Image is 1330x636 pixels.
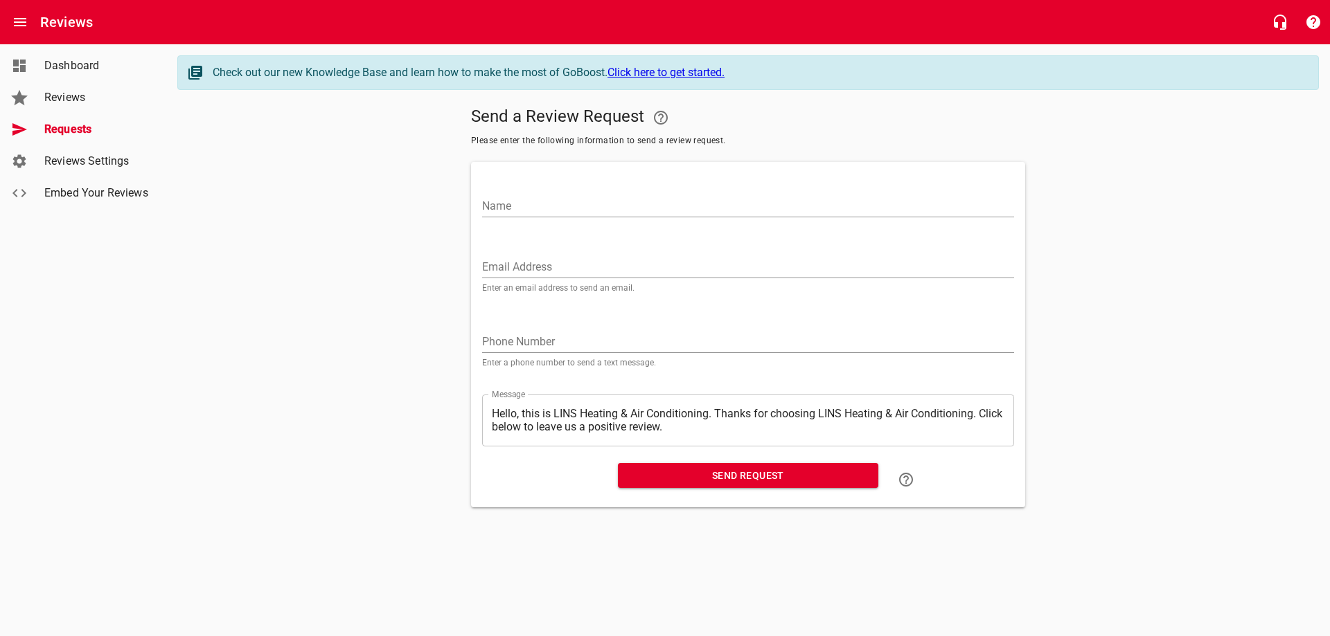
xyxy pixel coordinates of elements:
a: Your Google or Facebook account must be connected to "Send a Review Request" [644,101,677,134]
h6: Reviews [40,11,93,33]
span: Embed Your Reviews [44,185,150,201]
span: Reviews Settings [44,153,150,170]
span: Reviews [44,89,150,106]
a: Click here to get started. [608,66,725,79]
a: Learn how to "Send a Review Request" [889,463,923,496]
textarea: Hello, this is LINS Heating & Air Conditioning. Thanks for choosing LINS Heating & Air Conditioni... [492,407,1004,433]
p: Enter a phone number to send a text message. [482,358,1014,367]
span: Please enter the following information to send a review request. [471,134,1025,148]
span: Requests [44,121,150,138]
button: Live Chat [1263,6,1297,39]
button: Support Portal [1297,6,1330,39]
div: Check out our new Knowledge Base and learn how to make the most of GoBoost. [213,64,1304,81]
button: Send Request [618,463,878,489]
h5: Send a Review Request [471,101,1025,134]
span: Dashboard [44,57,150,74]
span: Send Request [629,467,867,484]
button: Open drawer [3,6,37,39]
p: Enter an email address to send an email. [482,284,1014,292]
